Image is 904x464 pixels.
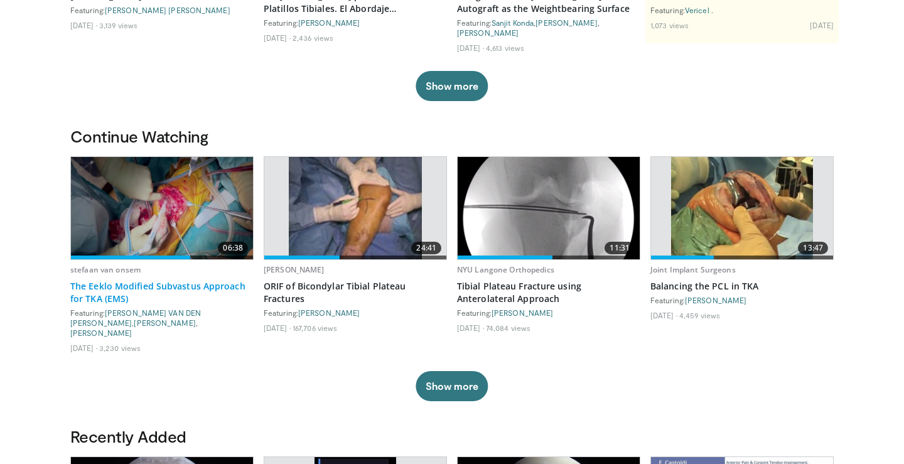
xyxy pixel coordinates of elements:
a: 11:31 [458,157,640,259]
div: Featuring: [650,5,834,15]
li: [DATE] [457,43,484,53]
a: [PERSON_NAME] [298,308,360,317]
div: Featuring: [70,5,254,15]
span: 06:38 [218,242,248,254]
li: [DATE] [70,20,97,30]
li: [DATE] [457,323,484,333]
a: [PERSON_NAME] [134,318,195,327]
a: Balancing the PCL in TKA [650,280,834,293]
li: [DATE] [810,20,834,30]
a: [PERSON_NAME] [264,264,325,275]
li: 74,084 views [486,323,530,333]
li: 167,706 views [293,323,337,333]
img: 9nZFQMepuQiumqNn4xMDoxOjBzMTt2bJ.620x360_q85_upscale.jpg [458,157,640,259]
a: Sanjit Konda [492,18,534,27]
div: Featuring: [264,18,447,28]
button: Show more [416,71,488,101]
div: Featuring: [457,308,640,318]
a: ORIF of Bicondylar Tibial Plateau Fractures [264,280,447,305]
a: [PERSON_NAME] [70,328,132,337]
li: [DATE] [650,310,677,320]
div: Featuring: , , [70,308,254,338]
div: Featuring: [650,295,834,305]
a: Joint Implant Surgeons [650,264,736,275]
img: adol_3.png.620x360_q85_upscale.jpg [671,157,813,259]
li: 4,459 views [679,310,720,320]
a: stefaan van onsem [70,264,141,275]
li: 3,139 views [99,20,137,30]
a: 13:47 [651,157,833,259]
a: Tibial Plateau Fracture using Anterolateral Approach [457,280,640,305]
div: Featuring: , , [457,18,640,38]
li: [DATE] [70,343,97,353]
h3: Continue Watching [70,126,834,146]
li: [DATE] [264,33,291,43]
span: 13:47 [798,242,828,254]
a: [PERSON_NAME] [457,28,519,37]
div: Featuring: [264,308,447,318]
img: Levy_Tib_Plat_100000366_3.jpg.620x360_q85_upscale.jpg [289,157,422,259]
li: [DATE] [264,323,291,333]
a: NYU Langone Orthopedics [457,264,554,275]
li: 1,073 views [650,20,689,30]
a: Vericel . [685,6,713,14]
a: [PERSON_NAME] [492,308,553,317]
a: The Eeklo Modified Subvastus Approach for TKA (EMS) [70,280,254,305]
li: 4,613 views [486,43,524,53]
h3: Recently Added [70,426,834,446]
span: 24:41 [411,242,441,254]
button: Show more [416,371,488,401]
a: [PERSON_NAME] [535,18,597,27]
a: 06:38 [71,157,253,259]
li: 3,230 views [99,343,141,353]
a: [PERSON_NAME] VAN DEN [PERSON_NAME] [70,308,201,327]
li: 2,436 views [293,33,333,43]
a: 24:41 [264,157,446,259]
a: [PERSON_NAME] [298,18,360,27]
img: bdc91a09-7213-4c10-9ff3-ac6f385ff702.620x360_q85_upscale.jpg [71,157,253,259]
span: 11:31 [605,242,635,254]
a: [PERSON_NAME] [685,296,746,305]
a: [PERSON_NAME] [PERSON_NAME] [105,6,230,14]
